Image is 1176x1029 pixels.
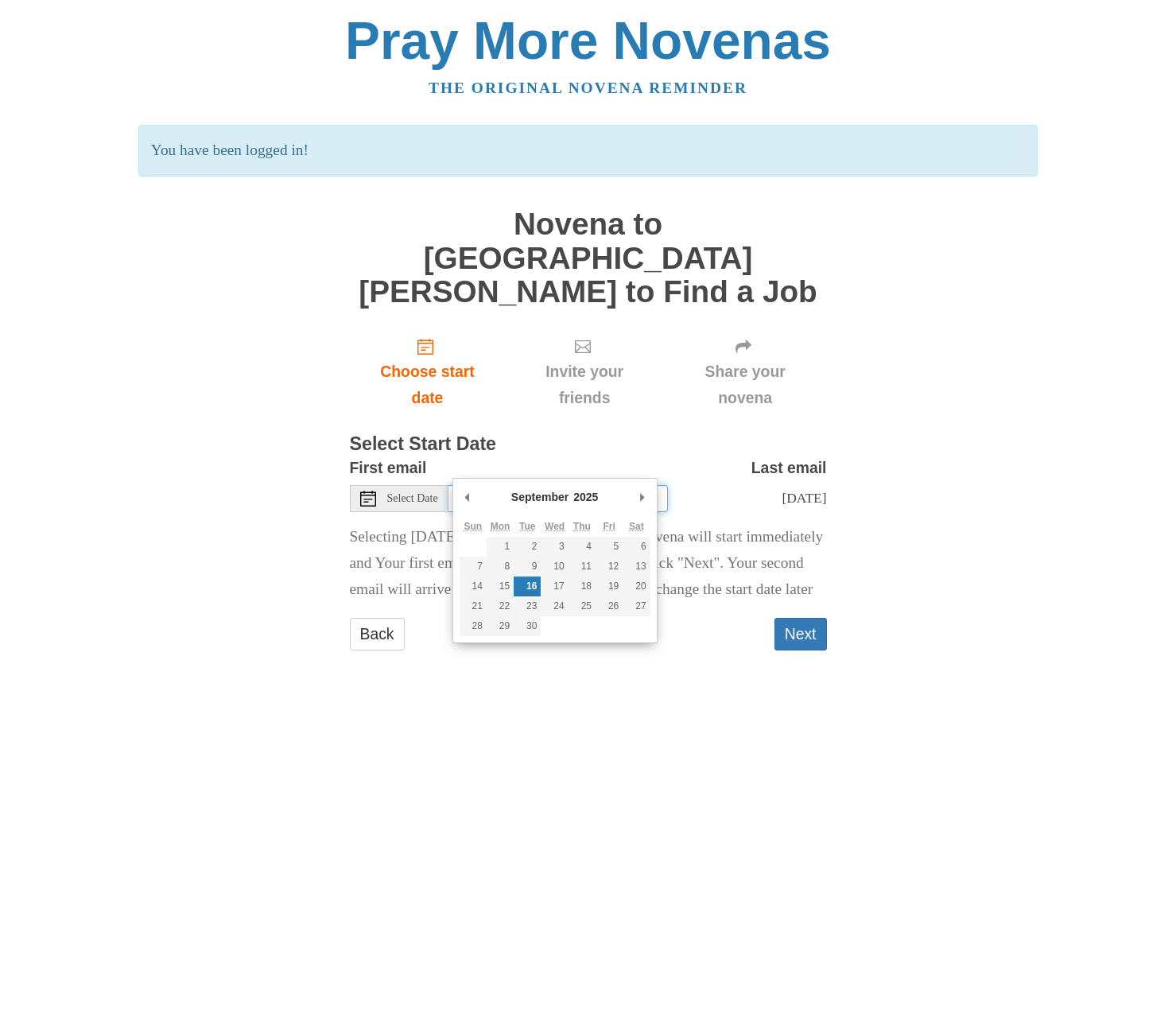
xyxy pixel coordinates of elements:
button: 22 [487,596,514,616]
button: 14 [460,577,487,596]
span: Share your novena [680,359,811,411]
button: 25 [569,596,596,616]
label: Last email [751,455,827,481]
button: 19 [596,577,623,596]
button: 9 [514,557,541,577]
button: 20 [623,577,650,596]
button: 2 [514,537,541,557]
button: 7 [460,557,487,577]
abbr: Sunday [464,521,482,532]
a: Choose start date [350,324,506,419]
button: 28 [460,616,487,636]
span: Invite your friends [521,359,647,411]
div: 2025 [571,485,600,509]
button: 1 [487,537,514,557]
a: The original novena reminder [429,80,747,96]
button: Next Month [635,485,650,509]
button: 16 [514,577,541,596]
button: 30 [514,616,541,636]
button: 3 [541,537,568,557]
label: First email [350,455,427,481]
abbr: Monday [491,521,510,532]
span: [DATE] [782,490,826,506]
abbr: Friday [603,521,615,532]
div: September [509,485,571,509]
button: 15 [487,577,514,596]
div: Click "Next" to confirm your start date first. [505,324,663,419]
button: 21 [460,596,487,616]
p: You have been logged in! [138,125,1038,177]
button: 8 [487,557,514,577]
button: 5 [596,537,623,557]
button: Next [774,618,827,650]
button: 24 [541,596,568,616]
button: 17 [541,577,568,596]
input: Use the arrow keys to pick a date [448,485,668,512]
button: Previous Month [460,485,475,509]
p: Selecting [DATE] as the start date means Your novena will start immediately and Your first email ... [350,524,827,603]
button: 13 [623,557,650,577]
abbr: Thursday [573,521,591,532]
button: 12 [596,557,623,577]
button: 26 [596,596,623,616]
button: 18 [569,577,596,596]
a: Pray More Novenas [345,11,831,70]
abbr: Wednesday [545,521,565,532]
span: Select Date [387,493,438,504]
button: 6 [623,537,650,557]
button: 23 [514,596,541,616]
span: Choose start date [366,359,490,411]
div: Click "Next" to confirm your start date first. [664,324,827,419]
a: Back [350,618,405,650]
abbr: Saturday [629,521,644,532]
button: 27 [623,596,650,616]
button: 11 [569,557,596,577]
button: 29 [487,616,514,636]
button: 4 [569,537,596,557]
abbr: Tuesday [519,521,535,532]
h3: Select Start Date [350,434,827,455]
button: 10 [541,557,568,577]
h1: Novena to [GEOGRAPHIC_DATA][PERSON_NAME] to Find a Job [350,208,827,309]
